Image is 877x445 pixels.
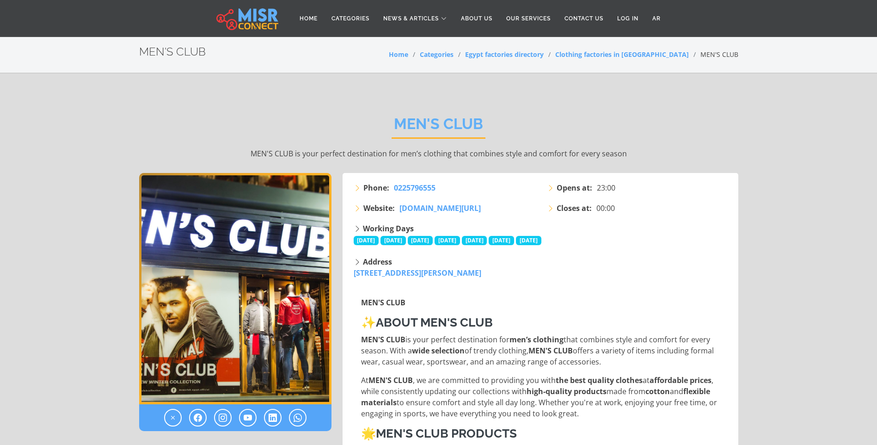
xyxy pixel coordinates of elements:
a: [STREET_ADDRESS][PERSON_NAME] [354,268,481,278]
span: [DATE] [408,236,433,245]
a: 0225796555 [394,182,435,193]
strong: cotton [645,386,670,396]
span: [DATE] [380,236,406,245]
a: [DOMAIN_NAME][URL] [399,203,481,214]
strong: MEN'S CLUB [528,346,573,356]
span: [DOMAIN_NAME][URL] [399,203,481,213]
a: Our Services [499,10,558,27]
a: Egypt factories directory [465,50,544,59]
span: [DATE] [462,236,487,245]
span: 23:00 [597,182,615,193]
strong: men’s clothing [509,334,564,345]
span: 00:00 [596,203,615,214]
strong: MEN'S CLUB Products [376,426,517,440]
h3: ✨ [361,315,722,330]
strong: Working Days [363,223,414,234]
strong: MEN'S CLUB [361,297,405,308]
strong: high-quality products [527,386,607,396]
span: [DATE] [516,236,541,245]
p: MEN'S CLUB is your perfect destination for men’s clothing that combines style and comfort for eve... [139,148,738,159]
strong: affordable prices [650,375,711,385]
h3: 🌟 [361,426,722,441]
strong: MEN'S CLUB [368,375,413,385]
strong: Closes at: [557,203,592,214]
strong: Website: [363,203,395,214]
img: MEN'S CLUB [139,173,331,404]
p: At , we are committed to providing you with at , while consistently updating our collections with... [361,375,722,419]
a: Log in [610,10,645,27]
span: [DATE] [489,236,514,245]
a: About Us [454,10,499,27]
a: Clothing factories in [GEOGRAPHIC_DATA] [555,50,689,59]
p: is your perfect destination for that combines style and comfort for every season. With a of trend... [361,334,722,367]
span: 0225796555 [394,183,435,193]
span: News & Articles [383,14,439,23]
a: AR [645,10,668,27]
li: MEN'S CLUB [689,49,738,59]
strong: wide selection [412,346,465,356]
h2: MEN'S CLUB [139,45,206,59]
a: Categories [325,10,376,27]
a: News & Articles [376,10,454,27]
img: main.misr_connect [216,7,278,30]
a: Home [293,10,325,27]
span: [DATE] [354,236,379,245]
strong: flexible materials [361,386,710,408]
a: Categories [420,50,454,59]
strong: About MEN'S CLUB [376,315,493,329]
span: [DATE] [435,236,460,245]
a: Home [389,50,408,59]
strong: Phone: [363,182,389,193]
div: 1 / 1 [139,173,331,404]
strong: the best quality clothes [556,375,643,385]
a: Contact Us [558,10,610,27]
strong: MEN'S CLUB [361,334,405,345]
strong: Opens at: [557,182,592,193]
strong: Address [363,257,392,267]
h2: MEN'S CLUB [392,115,485,139]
